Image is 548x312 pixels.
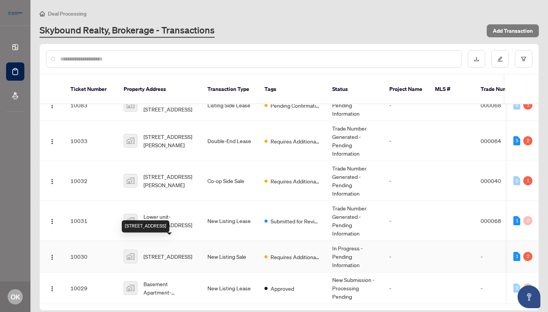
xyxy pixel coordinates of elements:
td: 000040 [475,161,528,201]
span: Submitted for Review [271,217,320,225]
th: MLS # [429,75,475,104]
td: Co-op Side Sale [201,161,258,201]
div: 0 [513,283,520,293]
td: - [475,241,528,272]
td: In Progress - Pending Information [326,241,383,272]
img: Logo [49,218,55,224]
img: thumbnail-img [124,174,137,187]
div: 1 [513,252,520,261]
td: - [383,89,429,121]
th: Transaction Type [201,75,258,104]
td: - [383,272,429,304]
button: filter [515,50,532,68]
button: Logo [46,250,58,263]
span: Add Transaction [493,25,533,37]
td: New Listing Lease [201,272,258,304]
div: 0 [523,283,532,293]
img: thumbnail-img [124,99,137,111]
td: 10031 [64,201,118,241]
button: Logo [46,215,58,227]
img: Logo [49,178,55,185]
img: thumbnail-img [124,134,137,147]
div: 1 [523,176,532,185]
span: Basement-[STREET_ADDRESS] [143,97,195,113]
img: thumbnail-img [124,214,137,227]
th: Trade Number [475,75,528,104]
button: Open asap [518,285,540,308]
td: Double-End Lease [201,121,258,161]
span: Requires Additional Docs [271,253,320,261]
th: Ticket Number [64,75,118,104]
td: 10030 [64,241,118,272]
td: 10083 [64,89,118,121]
td: - [475,272,528,304]
button: Logo [46,175,58,187]
div: 1 [523,100,532,110]
span: home [40,11,45,16]
button: Add Transaction [487,24,539,37]
a: Skybound Realty, Brokerage - Transactions [40,24,215,38]
span: Pending Confirmation of Closing [271,101,320,110]
span: edit [497,56,503,62]
td: - [383,241,429,272]
button: Logo [46,99,58,111]
span: Requires Additional Docs [271,137,320,145]
td: 10033 [64,121,118,161]
td: - [383,121,429,161]
img: thumbnail-img [124,250,137,263]
div: 0 [523,216,532,225]
td: - [383,161,429,201]
span: [STREET_ADDRESS][PERSON_NAME] [143,132,195,149]
button: Logo [46,282,58,294]
span: [STREET_ADDRESS][PERSON_NAME] [143,172,195,189]
td: New Listing Sale [201,241,258,272]
div: 0 [513,100,520,110]
th: Tags [258,75,326,104]
span: [STREET_ADDRESS] [143,252,192,261]
img: logo [6,10,24,17]
img: Logo [49,286,55,292]
img: Logo [49,254,55,260]
span: Requires Additional Docs [271,177,320,185]
td: New Listing Lease [201,201,258,241]
button: download [468,50,485,68]
span: Lower unit-[STREET_ADDRESS] [143,212,195,229]
td: 000064 [475,121,528,161]
td: In Progress - Pending Information [326,89,383,121]
td: New Submission - Processing Pending [326,272,383,304]
td: Listing Side Lease [201,89,258,121]
img: Logo [49,103,55,109]
button: edit [491,50,509,68]
div: 1 [513,216,520,225]
button: Logo [46,135,58,147]
td: 10029 [64,272,118,304]
div: [STREET_ADDRESS] [122,220,169,232]
td: Trade Number Generated - Pending Information [326,201,383,241]
td: Trade Number Generated - Pending Information [326,161,383,201]
td: - [383,201,429,241]
span: Basement Apartment-[STREET_ADDRESS] [143,280,195,296]
th: Status [326,75,383,104]
div: 0 [513,176,520,185]
img: Logo [49,138,55,145]
th: Project Name [383,75,429,104]
td: 10032 [64,161,118,201]
div: 2 [523,252,532,261]
td: 000068 [475,89,528,121]
span: download [474,56,479,62]
span: OK [11,291,20,302]
th: Property Address [118,75,201,104]
td: 000068 [475,201,528,241]
img: thumbnail-img [124,282,137,294]
td: Trade Number Generated - Pending Information [326,121,383,161]
span: Approved [271,284,294,293]
span: filter [521,56,526,62]
span: Deal Processing [48,10,86,17]
div: 2 [523,136,532,145]
div: 5 [513,136,520,145]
